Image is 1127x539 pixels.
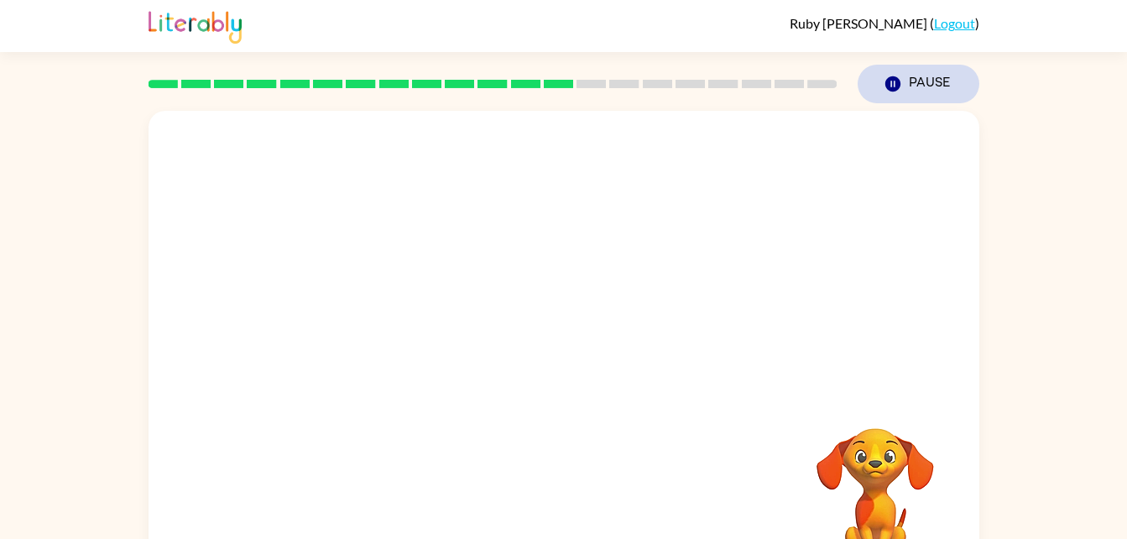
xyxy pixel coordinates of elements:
div: ( ) [790,15,979,31]
button: Pause [858,65,979,103]
a: Logout [934,15,975,31]
span: Ruby [PERSON_NAME] [790,15,930,31]
img: Literably [149,7,242,44]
